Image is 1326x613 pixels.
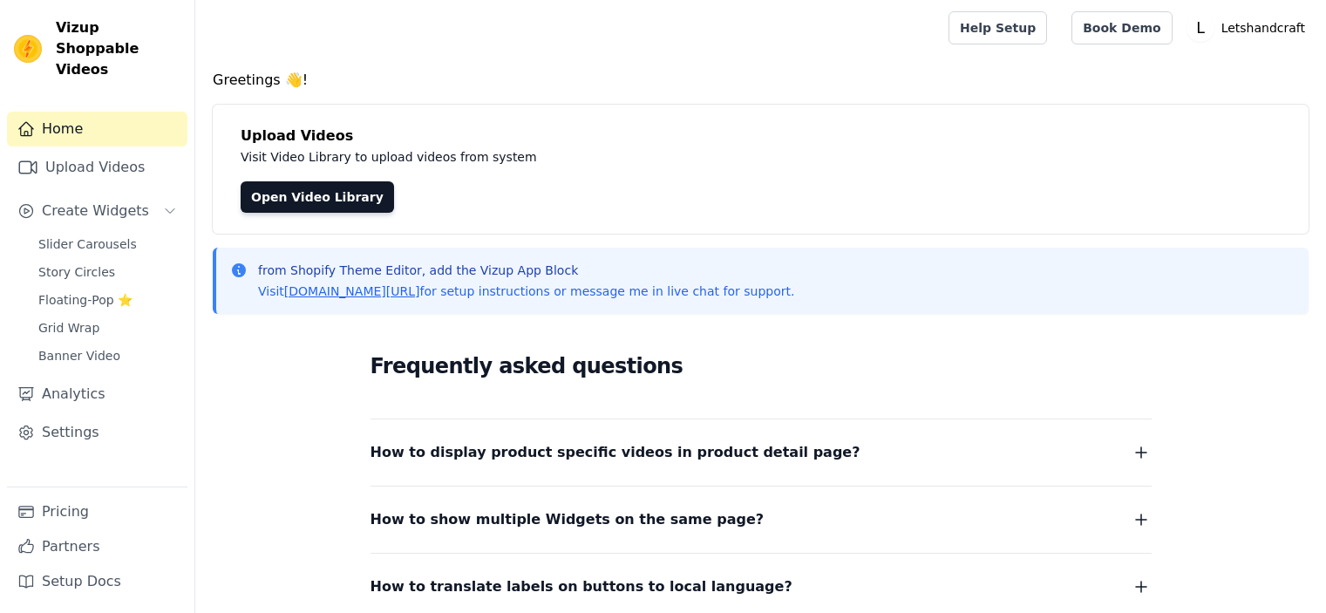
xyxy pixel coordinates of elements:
[38,235,137,253] span: Slider Carousels
[371,349,1152,384] h2: Frequently asked questions
[1196,19,1205,37] text: L
[28,344,187,368] a: Banner Video
[371,440,1152,465] button: How to display product specific videos in product detail page?
[7,194,187,228] button: Create Widgets
[7,150,187,185] a: Upload Videos
[38,263,115,281] span: Story Circles
[258,283,794,300] p: Visit for setup instructions or message me in live chat for support.
[258,262,794,279] p: from Shopify Theme Editor, add the Vizup App Block
[7,415,187,450] a: Settings
[241,126,1281,146] h4: Upload Videos
[38,319,99,337] span: Grid Wrap
[14,35,42,63] img: Vizup
[241,146,1022,167] p: Visit Video Library to upload videos from system
[371,507,765,532] span: How to show multiple Widgets on the same page?
[213,70,1309,91] h4: Greetings 👋!
[7,494,187,529] a: Pricing
[371,440,860,465] span: How to display product specific videos in product detail page?
[42,201,149,221] span: Create Widgets
[371,575,792,599] span: How to translate labels on buttons to local language?
[371,575,1152,599] button: How to translate labels on buttons to local language?
[1187,12,1312,44] button: L Letshandcraft
[1214,12,1312,44] p: Letshandcraft
[241,181,394,213] a: Open Video Library
[56,17,180,80] span: Vizup Shoppable Videos
[7,529,187,564] a: Partners
[371,507,1152,532] button: How to show multiple Widgets on the same page?
[1071,11,1172,44] a: Book Demo
[949,11,1047,44] a: Help Setup
[284,284,420,298] a: [DOMAIN_NAME][URL]
[28,316,187,340] a: Grid Wrap
[7,377,187,412] a: Analytics
[7,564,187,599] a: Setup Docs
[28,260,187,284] a: Story Circles
[28,232,187,256] a: Slider Carousels
[38,347,120,364] span: Banner Video
[38,291,133,309] span: Floating-Pop ⭐
[28,288,187,312] a: Floating-Pop ⭐
[7,112,187,146] a: Home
